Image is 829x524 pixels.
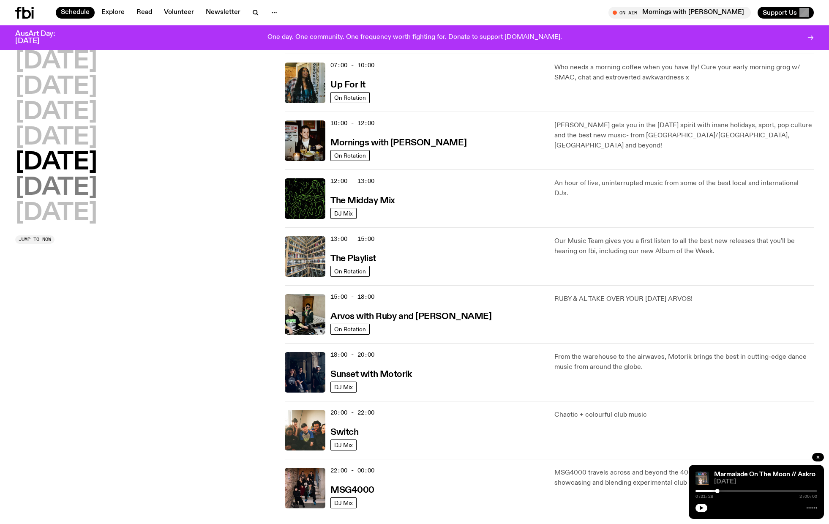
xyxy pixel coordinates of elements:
h3: Arvos with Ruby and [PERSON_NAME] [330,312,491,321]
span: On Rotation [334,268,366,274]
img: A corner shot of the fbi music library [285,236,325,277]
h3: AusArt Day: [DATE] [15,30,69,45]
span: [DATE] [714,479,817,485]
span: 20:00 - 22:00 [330,409,374,417]
span: DJ Mix [334,442,353,448]
a: Schedule [56,7,95,19]
h3: Sunset with Motorik [330,370,412,379]
a: Volunteer [159,7,199,19]
a: Switch [330,426,358,437]
span: 22:00 - 00:00 [330,467,374,475]
span: DJ Mix [334,210,353,216]
span: DJ Mix [334,499,353,506]
a: On Rotation [330,266,370,277]
h3: The Playlist [330,254,376,263]
h3: Up For It [330,81,365,90]
button: [DATE] [15,50,97,74]
span: 15:00 - 18:00 [330,293,374,301]
a: On Rotation [330,324,370,335]
a: Arvos with Ruby and [PERSON_NAME] [330,311,491,321]
p: An hour of live, uninterrupted music from some of the best local and international DJs. [554,178,814,199]
button: On AirMornings with [PERSON_NAME] [608,7,751,19]
span: 13:00 - 15:00 [330,235,374,243]
p: MSG4000 travels across and beyond the 4000 miles of [GEOGRAPHIC_DATA], showcasing and blending ex... [554,468,814,488]
img: Ruby wears a Collarbones t shirt and pretends to play the DJ decks, Al sings into a pringles can.... [285,294,325,335]
button: [DATE] [15,202,97,225]
button: [DATE] [15,75,97,99]
a: DJ Mix [330,497,357,508]
span: 12:00 - 13:00 [330,177,374,185]
span: 18:00 - 20:00 [330,351,374,359]
a: On Rotation [330,92,370,103]
p: From the warehouse to the airwaves, Motorik brings the best in cutting-edge dance music from arou... [554,352,814,372]
a: DJ Mix [330,208,357,219]
a: The Playlist [330,253,376,263]
p: Who needs a morning coffee when you have Ify! Cure your early morning grog w/ SMAC, chat and extr... [554,63,814,83]
a: Explore [96,7,130,19]
button: [DATE] [15,101,97,124]
p: One day. One community. One frequency worth fighting for. Donate to support [DOMAIN_NAME]. [267,34,562,41]
p: [PERSON_NAME] gets you in the [DATE] spirit with inane holidays, sport, pop culture and the best ... [554,120,814,151]
a: DJ Mix [330,382,357,393]
button: [DATE] [15,176,97,200]
button: Support Us [758,7,814,19]
h3: Mornings with [PERSON_NAME] [330,139,466,147]
img: Sam blankly stares at the camera, brightly lit by a camera flash wearing a hat collared shirt and... [285,120,325,161]
span: On Rotation [334,326,366,332]
button: Jump to now [15,235,55,244]
span: 2:00:00 [799,494,817,499]
h3: MSG4000 [330,486,374,495]
p: RUBY & AL TAKE OVER YOUR [DATE] ARVOS! [554,294,814,304]
span: Support Us [763,9,797,16]
a: Newsletter [201,7,245,19]
span: 0:21:28 [695,494,713,499]
img: Ify - a Brown Skin girl with black braided twists, looking up to the side with her tongue stickin... [285,63,325,103]
a: Up For It [330,79,365,90]
span: On Rotation [334,152,366,158]
span: DJ Mix [334,384,353,390]
button: [DATE] [15,126,97,150]
a: The Midday Mix [330,195,395,205]
img: A warm film photo of the switch team sitting close together. from left to right: Cedar, Lau, Sand... [285,410,325,450]
span: 10:00 - 12:00 [330,119,374,127]
button: [DATE] [15,151,97,175]
span: 07:00 - 10:00 [330,61,374,69]
span: Jump to now [19,237,51,242]
span: On Rotation [334,94,366,101]
a: Sunset with Motorik [330,368,412,379]
h3: The Midday Mix [330,196,395,205]
a: On Rotation [330,150,370,161]
a: Read [131,7,157,19]
h3: Switch [330,428,358,437]
p: Our Music Team gives you a first listen to all the best new releases that you'll be hearing on fb... [554,236,814,257]
a: DJ Mix [330,439,357,450]
a: MSG4000 [330,484,374,495]
p: Chaotic + colourful club music [554,410,814,420]
a: Mornings with [PERSON_NAME] [330,137,466,147]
